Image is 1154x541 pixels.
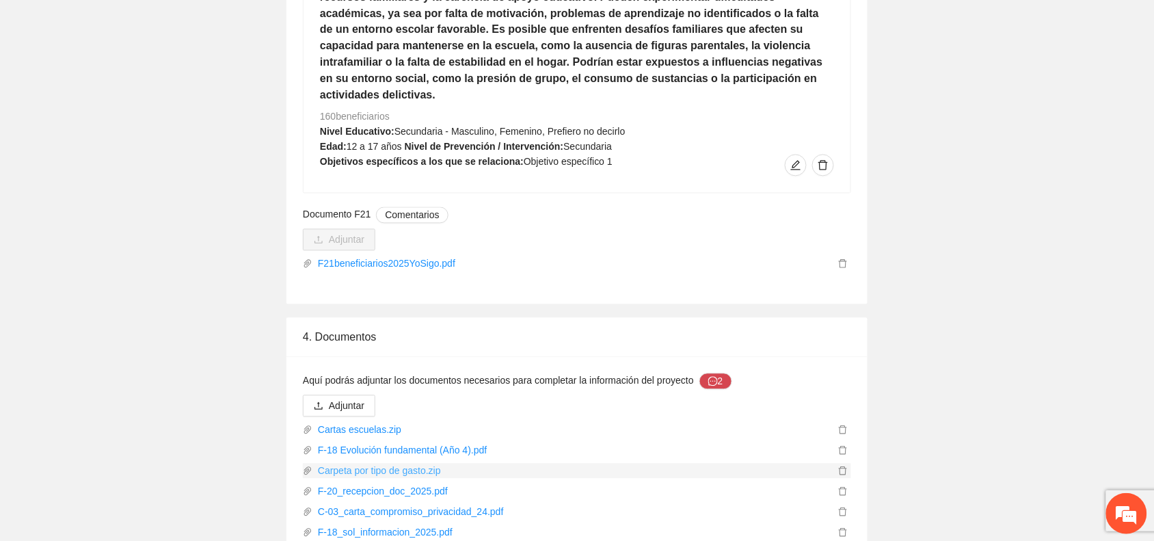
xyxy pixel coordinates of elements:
button: delete [835,443,851,458]
button: delete [835,423,851,438]
span: delete [835,528,850,538]
span: paper-clip [303,528,312,538]
span: Secundaria [563,142,612,153]
span: delete [835,487,850,497]
span: delete [835,446,850,456]
span: delete [835,466,850,476]
button: uploadAdjuntar [303,229,375,251]
span: Comentarios [385,208,439,223]
button: uploadAdjuntar [303,395,375,417]
strong: Nivel de Prevención / Intervención: [405,142,564,153]
button: Aquí podrás adjuntar los documentos necesarios para completar la información del proyecto [699,373,732,390]
button: delete [812,155,834,176]
button: delete [835,525,851,540]
a: F-20_recepcion_doc_2025.pdf [312,484,835,499]
span: edit [786,160,806,171]
div: Minimizar ventana de chat en vivo [224,7,257,40]
button: delete [835,256,851,272]
span: paper-clip [303,507,312,517]
span: Documento F21 [303,207,448,224]
strong: Edad: [320,142,347,153]
span: Aquí podrás adjuntar los documentos necesarios para completar la información del proyecto [303,373,732,390]
span: uploadAdjuntar [303,401,375,412]
div: Chatee con nosotros ahora [71,70,230,88]
span: delete [813,160,833,171]
span: Secundaria - Masculino, Femenino, Prefiero no decirlo [394,127,626,137]
span: delete [835,425,850,435]
span: Estamos en línea. [79,183,189,321]
span: paper-clip [303,466,312,476]
span: 160 beneficiarios [320,111,390,122]
button: Documento F21 [376,207,448,224]
strong: Nivel Educativo: [320,127,394,137]
span: message [708,377,718,388]
span: paper-clip [303,487,312,497]
button: delete [835,505,851,520]
span: upload [314,401,323,412]
a: F-18_sol_informacion_2025.pdf [312,525,835,540]
a: Cartas escuelas.zip [312,423,835,438]
span: delete [835,507,850,517]
a: C-03_carta_compromiso_privacidad_24.pdf [312,505,835,520]
span: paper-clip [303,446,312,456]
span: paper-clip [303,259,312,269]
div: 4. Documentos [303,318,851,357]
span: Adjuntar [329,399,364,414]
span: Objetivo específico 1 [524,157,613,168]
a: F21beneficiarios2025YoSigo.pdf [312,256,835,272]
a: F-18 Evolución fundamental (Año 4).pdf [312,443,835,458]
span: delete [835,259,850,269]
button: delete [835,464,851,479]
textarea: Escriba su mensaje y pulse “Intro” [7,373,260,421]
span: uploadAdjuntar [303,235,375,246]
span: 12 a 17 años [347,142,402,153]
button: edit [785,155,807,176]
button: delete [835,484,851,499]
a: Carpeta por tipo de gasto.zip [312,464,835,479]
span: paper-clip [303,425,312,435]
strong: Objetivos específicos a los que se relaciona: [320,157,524,168]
